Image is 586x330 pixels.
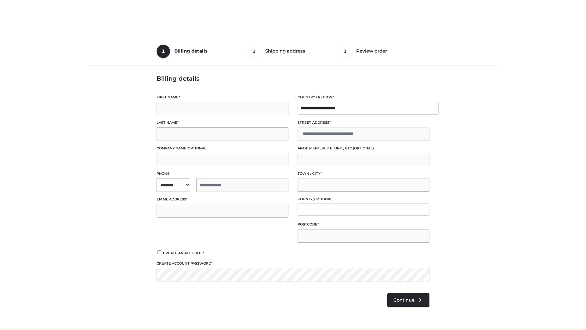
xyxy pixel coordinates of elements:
label: Apartment, suite, unit, etc. [298,145,429,151]
label: Country / Region [298,94,429,100]
span: Review order [356,48,387,54]
h3: Billing details [157,75,429,82]
span: Shipping address [265,48,305,54]
span: 1 [157,45,170,58]
span: 2 [248,45,261,58]
label: Last name [157,120,288,126]
label: Postcode [298,222,429,227]
label: County [298,196,429,202]
span: Billing details [174,48,208,54]
label: Company name [157,145,288,151]
label: First name [157,94,288,100]
label: Email address [157,196,288,202]
span: (optional) [186,146,208,150]
span: Create an account? [163,251,204,255]
input: Create an account? [157,250,162,254]
label: Phone [157,171,288,177]
span: Continue [393,297,414,303]
span: (optional) [353,146,374,150]
label: Town / City [298,171,429,177]
a: Continue [387,293,429,307]
span: 3 [338,45,352,58]
label: Street address [298,120,429,126]
label: Create account password [157,261,429,266]
span: (optional) [313,197,334,201]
